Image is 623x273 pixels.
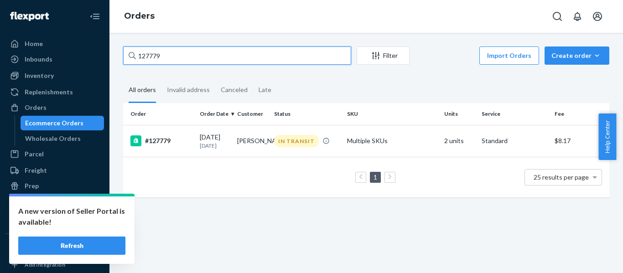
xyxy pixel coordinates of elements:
th: Units [441,103,478,125]
button: Create order [545,46,609,65]
th: Order [123,103,196,125]
div: Create order [551,51,602,60]
span: 25 results per page [534,173,589,181]
button: Integrations [5,241,104,256]
div: IN TRANSIT [274,135,319,147]
td: Multiple SKUs [343,125,441,157]
th: Order Date [196,103,234,125]
a: Wholesale Orders [21,131,104,146]
p: Standard [482,136,547,145]
ol: breadcrumbs [117,3,162,30]
div: Prep [25,181,39,191]
th: Fee [551,103,609,125]
a: Reporting [5,211,104,225]
a: Orders [5,100,104,115]
a: Parcel [5,147,104,161]
div: All orders [129,78,156,103]
button: Open account menu [588,7,607,26]
div: Inbounds [25,55,52,64]
div: Home [25,39,43,48]
div: Customer [237,110,267,118]
th: SKU [343,103,441,125]
a: Orders [124,11,155,21]
th: Service [478,103,551,125]
div: #127779 [130,135,192,146]
div: Inventory [25,71,54,80]
div: [DATE] [200,133,230,149]
input: Search orders [123,46,351,65]
button: Filter [357,46,410,65]
a: Ecommerce Orders [21,116,104,130]
button: Help Center [598,113,616,160]
td: $8.17 [551,125,609,157]
div: Wholesale Orders [25,134,81,143]
div: Canceled [221,78,248,102]
button: Open Search Box [548,7,566,26]
div: Add Integration [25,261,65,268]
div: Parcel [25,149,44,159]
button: Refresh [18,237,125,255]
a: Prep [5,179,104,193]
td: [PERSON_NAME] [234,125,271,157]
div: Replenishments [25,88,73,97]
a: Inbounds [5,52,104,67]
a: Replenishments [5,85,104,99]
a: Home [5,36,104,51]
a: Returns [5,194,104,209]
img: Flexport logo [10,12,49,21]
a: Inventory [5,68,104,83]
div: Orders [25,103,47,112]
th: Status [270,103,343,125]
div: Freight [25,166,47,175]
button: Close Navigation [86,7,104,26]
a: Add Integration [5,259,104,270]
button: Open notifications [568,7,587,26]
p: A new version of Seller Portal is available! [18,206,125,227]
button: Import Orders [479,46,539,65]
div: Filter [357,51,409,60]
a: Page 1 is your current page [372,173,379,181]
td: 2 units [441,125,478,157]
a: Freight [5,163,104,178]
p: [DATE] [200,142,230,149]
div: Late [259,78,271,102]
div: Ecommerce Orders [25,118,83,128]
div: Invalid address [167,78,210,102]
